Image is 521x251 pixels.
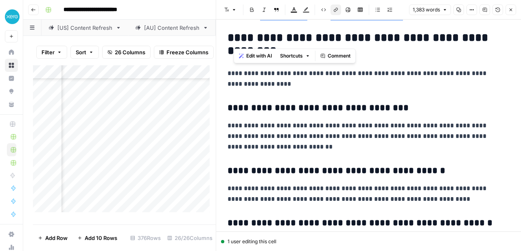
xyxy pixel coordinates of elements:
[5,59,18,72] a: Browse
[5,9,20,24] img: XeroOps Logo
[57,24,112,32] div: [US] Content Refresh
[5,7,18,27] button: Workspace: XeroOps
[5,72,18,85] a: Insights
[128,20,215,36] a: [AU] Content Refresh
[409,4,451,15] button: 1,383 words
[127,231,164,244] div: 376 Rows
[85,234,117,242] span: Add 10 Rows
[33,231,72,244] button: Add Row
[166,48,208,56] span: Freeze Columns
[5,228,18,241] a: Settings
[70,46,99,59] button: Sort
[5,46,18,59] a: Home
[280,52,303,60] span: Shortcuts
[76,48,86,56] span: Sort
[5,85,18,98] a: Opportunities
[5,98,18,111] a: Your Data
[328,52,350,60] span: Comment
[115,48,145,56] span: 26 Columns
[413,6,440,13] span: 1,383 words
[277,51,313,61] button: Shortcuts
[72,231,122,244] button: Add 10 Rows
[317,51,354,61] button: Comment
[42,48,55,56] span: Filter
[246,52,272,60] span: Edit with AI
[221,238,516,245] div: 1 user editing this cell
[102,46,151,59] button: 26 Columns
[42,20,128,36] a: [US] Content Refresh
[144,24,199,32] div: [AU] Content Refresh
[45,234,68,242] span: Add Row
[154,46,214,59] button: Freeze Columns
[236,51,275,61] button: Edit with AI
[164,231,216,244] div: 26/26 Columns
[36,46,67,59] button: Filter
